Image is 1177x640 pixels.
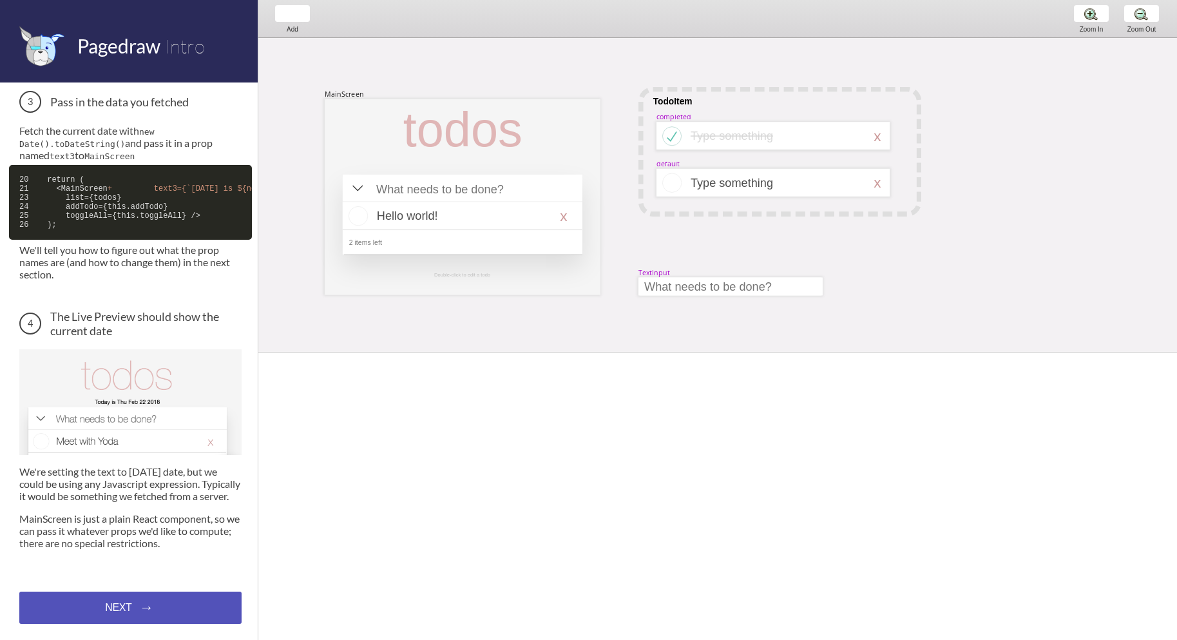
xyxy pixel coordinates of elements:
p: MainScreen is just a plain React component, so we can pass it whatever props we'd like to compute... [19,512,242,549]
p: We're setting the text to [DATE] date, but we could be using any Javascript expression. Typically... [19,465,242,502]
a: NEXT→ [19,592,242,624]
img: zoom-plus.png [1084,7,1098,21]
h3: The Live Preview should show the current date [19,309,242,338]
p: Fetch the current date with and pass it in a prop named to [19,124,242,161]
div: default [656,159,680,168]
div: completed [656,112,691,121]
h3: Pass in the data you fetched [19,91,242,113]
code: MainScreen [84,151,135,161]
div: x [874,175,881,191]
span: Pagedraw [77,34,160,57]
span: Intro [164,34,205,58]
div: Zoom In [1067,26,1116,33]
span: NEXT [105,602,131,614]
code: text3 [50,151,75,161]
div: Zoom Out [1117,26,1166,33]
span: + text3={`[DATE] is ${new Date().toDateString()}`} [108,184,377,193]
img: baseline-add-24px.svg [285,7,299,21]
div: MainScreen [325,89,364,98]
div: TextInput [638,267,669,276]
div: Add [268,26,317,33]
img: zoom-minus.png [1134,7,1148,21]
img: favicon.png [19,26,64,66]
code: 20 return ( 21 <MainScreen 22 itemsLeft={this.state.todos.filter((elem) => !elem.completed).lengt... [9,165,252,240]
span: → [140,599,154,616]
img: screenshot of live preview with today's date [19,349,242,456]
p: We'll tell you how to figure out what the prop names are (and how to change them) in the next sec... [19,244,242,280]
div: x [874,128,881,144]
